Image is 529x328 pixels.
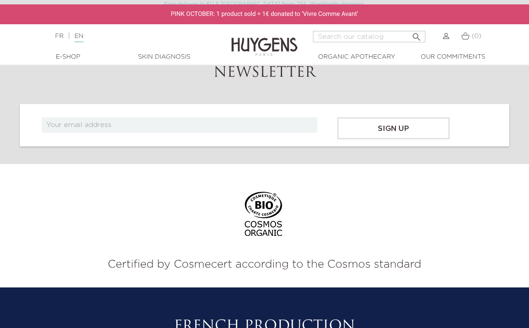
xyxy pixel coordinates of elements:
[120,52,208,62] a: Skin Diagnosis
[55,33,63,39] a: FR
[409,28,425,40] button: 
[313,52,401,62] a: Organic Apothecary
[51,31,214,41] div: |
[313,31,425,42] input: Search
[337,117,450,139] input: Sign up
[20,65,509,82] h2: Newsletter
[75,33,83,42] a: EN
[472,33,481,39] span: (0)
[42,117,317,133] input: Your email address
[242,192,288,246] img: logo bio cosmos
[411,29,422,40] i: 
[409,52,497,62] a: Our commitments
[231,23,298,57] img: Huygens
[24,52,112,62] a: E-Shop
[7,256,522,273] p: Certified by Cosmecert according to the Cosmos standard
